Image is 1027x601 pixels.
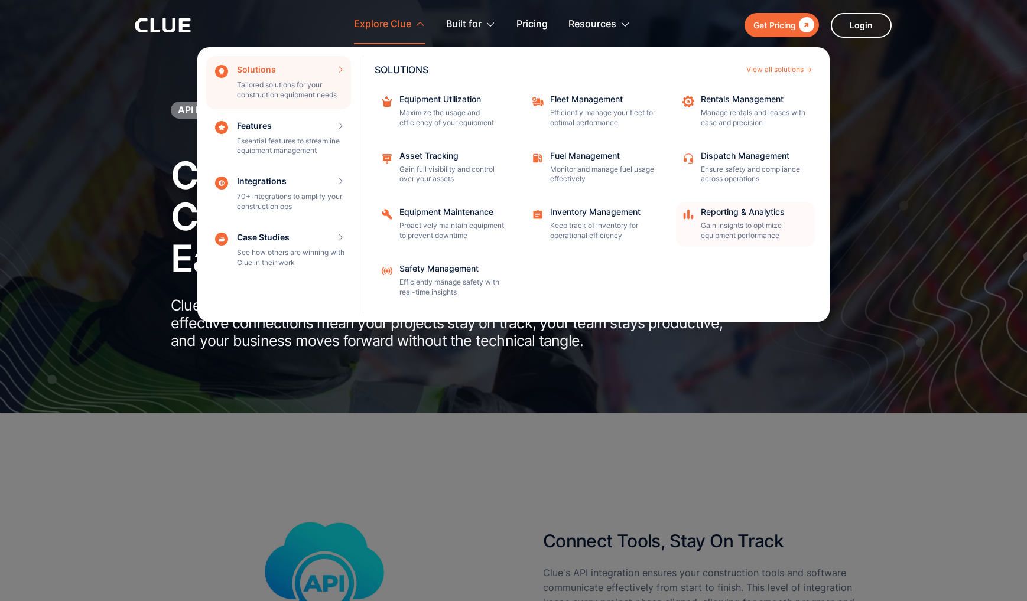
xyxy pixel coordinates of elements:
div: Get Pricing [753,18,796,32]
p: Efficiently manage safety with real-time insights [399,277,506,298]
a: Pricing [516,6,548,43]
img: Repairing icon [381,208,394,221]
p: Keep track of inventory for operational efficiency [550,221,656,241]
div: Resources [568,6,616,43]
img: Maintenance management icon [381,152,394,165]
nav: Explore Clue [135,44,892,322]
img: Safety Management [381,264,394,277]
div: Equipment Maintenance [399,208,506,216]
a: Dispatch ManagementEnsure safety and compliance across operations [676,146,815,191]
div:  [796,18,814,32]
a: Rentals ManagementManage rentals and leases with ease and precision [676,89,815,134]
img: fleet repair icon [531,95,544,108]
img: fleet fuel icon [531,152,544,165]
a: Get Pricing [745,13,819,37]
p: Manage rentals and leases with ease and precision [701,108,807,128]
p: Clue API Integration lets your data and tools work together in harmony. Simple, effective connect... [171,296,732,350]
img: Task checklist icon [531,208,544,221]
a: Login [831,13,892,38]
img: repair icon image [682,95,695,108]
div: Explore Clue [354,6,425,43]
p: Ensure safety and compliance across operations [701,165,807,185]
a: Safety ManagementEfficiently manage safety with real-time insights [375,259,513,303]
img: Customer support icon [682,152,695,165]
div: View all solutions [746,66,804,73]
div: Equipment Utilization [399,95,506,103]
div: Asset Tracking [399,152,506,160]
div: Resources [568,6,630,43]
a: Fleet ManagementEfficiently manage your fleet for optimal performance [525,89,664,134]
p: Efficiently manage your fleet for optimal performance [550,108,656,128]
div: Safety Management [399,264,506,273]
div: Fuel Management [550,152,656,160]
div: Inventory Management [550,208,656,216]
div: Fleet Management [550,95,656,103]
a: View all solutions [746,66,812,73]
a: Equipment MaintenanceProactively maintain equipment to prevent downtime [375,202,513,247]
div: Rentals Management [701,95,807,103]
div: Dispatch Management [701,152,807,160]
a: Asset TrackingGain full visibility and control over your assets [375,146,513,191]
p: Gain full visibility and control over your assets [399,165,506,185]
p: Gain insights to optimize equipment performance [701,221,807,241]
div: Built for [446,6,496,43]
a: Reporting & AnalyticsGain insights to optimize equipment performance [676,202,815,247]
img: Construction fleet management software [766,63,1027,413]
h2: Connect Tools, Stay On Track [543,520,862,551]
div: Reporting & Analytics [701,208,807,216]
p: Maximize the usage and efficiency of your equipment [399,108,506,128]
a: Inventory ManagementKeep track of inventory for operational efficiency [525,202,664,247]
a: Equipment UtilizationMaximize the usage and efficiency of your equipment [375,89,513,134]
div: Explore Clue [354,6,411,43]
a: Fuel ManagementMonitor and manage fuel usage effectively [525,146,664,191]
p: Monitor and manage fuel usage effectively [550,165,656,185]
div: Built for [446,6,482,43]
p: Proactively maintain equipment to prevent downtime [399,221,506,241]
div: SOLUTIONS [375,65,740,74]
img: repairing box icon [381,95,394,108]
img: analytics icon [682,208,695,221]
